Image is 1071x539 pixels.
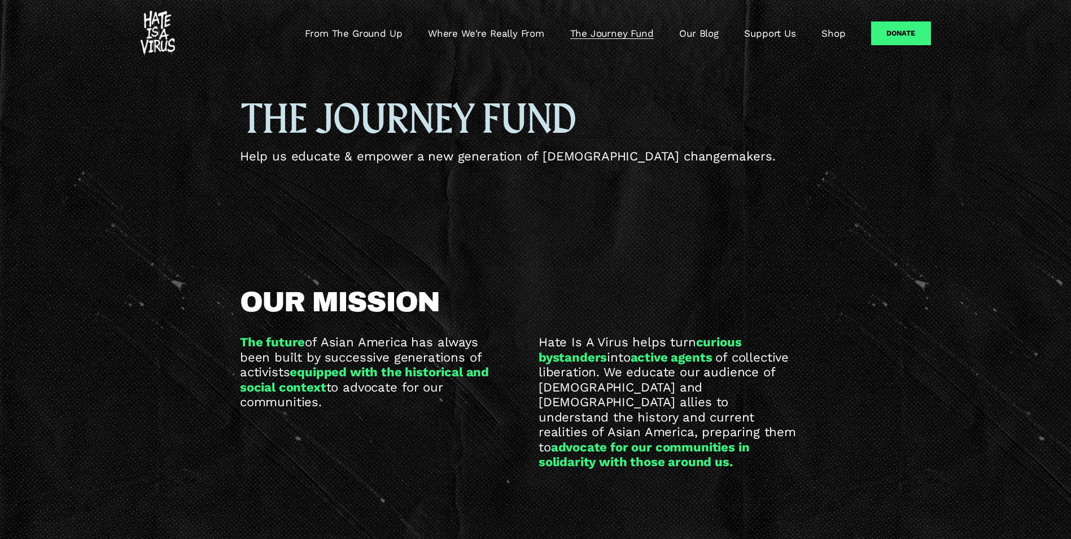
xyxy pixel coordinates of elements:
strong: active agents [631,350,712,364]
strong: advocate for our communities in solidarity with those around us. [539,440,753,470]
a: The Journey Fund [570,27,654,40]
strong: curious bystanders [539,334,745,364]
strong: The future [240,334,305,349]
a: From The Ground Up [305,27,402,40]
img: #HATEISAVIRUS [141,11,175,56]
a: Support Us [744,27,795,40]
span: into [607,350,630,364]
span: to advocate for our communities. [240,380,447,410]
span: Help us educate & empower a new generation of [DEMOGRAPHIC_DATA] changemakers. [240,149,776,163]
a: Donate [871,21,930,45]
a: Shop [821,27,845,40]
span: Hate Is A Virus helps turn [539,334,696,349]
strong: equipped with the historical and social context [240,364,492,394]
span: THE JOURNEY FUND [240,94,576,146]
span: of collective liberation. We educate our audience of [DEMOGRAPHIC_DATA] and [DEMOGRAPHIC_DATA] al... [539,350,801,454]
a: Where We're Really From [428,27,544,40]
a: Our Blog [679,27,719,40]
span: OUR MISSION [240,287,439,317]
span: of Asian America has always been built by successive generations of activists [240,334,486,379]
